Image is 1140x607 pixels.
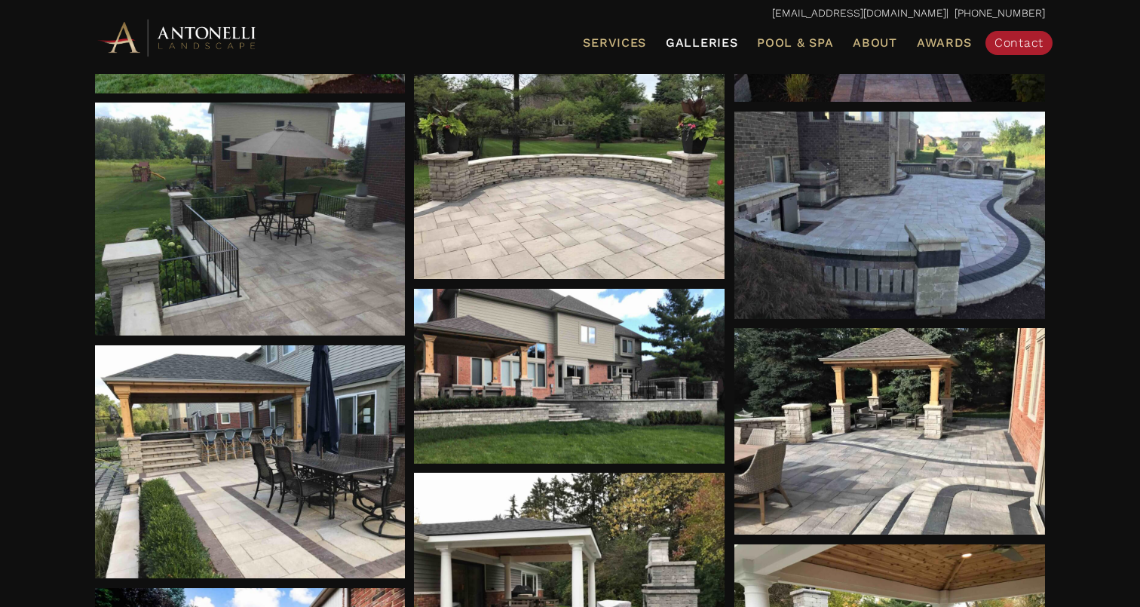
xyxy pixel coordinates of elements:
a: Contact [985,31,1053,55]
span: Awards [917,35,972,50]
span: Galleries [666,35,737,50]
span: Services [583,37,646,49]
a: About [847,33,903,53]
img: Antonelli Horizontal Logo [95,17,261,58]
a: Pool & Spa [751,33,839,53]
p: | [PHONE_NUMBER] [95,4,1045,23]
span: About [853,37,897,49]
a: Awards [911,33,978,53]
a: Services [577,33,652,53]
span: Pool & Spa [757,35,833,50]
a: [EMAIL_ADDRESS][DOMAIN_NAME] [772,7,946,19]
a: Galleries [660,33,743,53]
span: Contact [994,35,1043,50]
